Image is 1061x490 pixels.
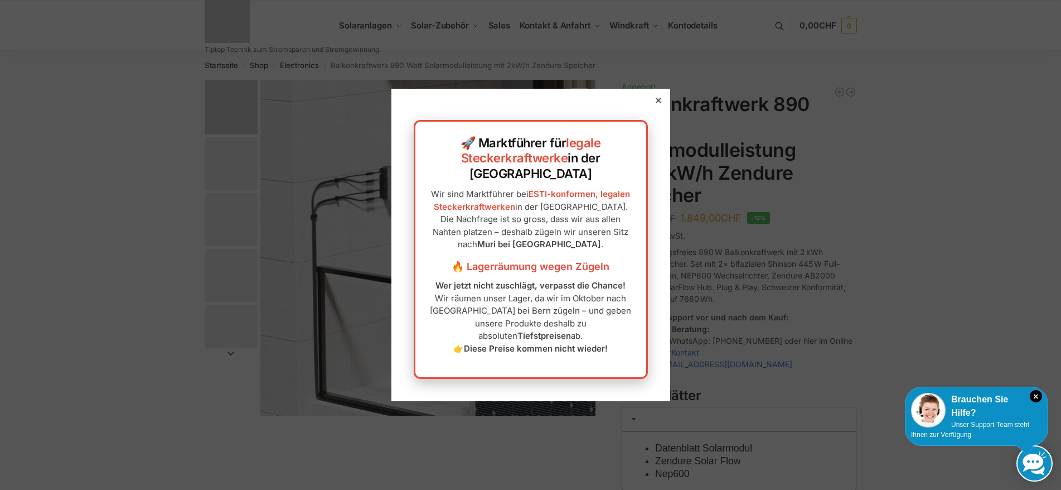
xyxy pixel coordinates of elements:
strong: Tiefstpreisen [517,330,571,341]
strong: Wer jetzt nicht zuschlägt, verpasst die Chance! [435,280,626,291]
p: Wir sind Marktführer bei in der [GEOGRAPHIC_DATA]. Die Nachfrage ist so gross, dass wir aus allen... [427,188,635,251]
a: legale Steckerkraftwerke [461,136,601,166]
div: Brauchen Sie Hilfe? [911,393,1042,420]
a: ESTI-konformen, legalen Steckerkraftwerken [434,189,631,212]
span: Unser Support-Team steht Ihnen zur Verfügung [911,421,1029,439]
img: Customer service [911,393,946,427]
p: Wir räumen unser Lager, da wir im Oktober nach [GEOGRAPHIC_DATA] bei Bern zügeln – und geben unse... [427,280,635,355]
h2: 🚀 Marktführer für in der [GEOGRAPHIC_DATA] [427,136,635,182]
strong: Muri bei [GEOGRAPHIC_DATA] [477,239,601,249]
i: Schließen [1030,390,1042,402]
h3: 🔥 Lagerräumung wegen Zügeln [427,260,635,274]
strong: Diese Preise kommen nicht wieder! [464,343,608,354]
